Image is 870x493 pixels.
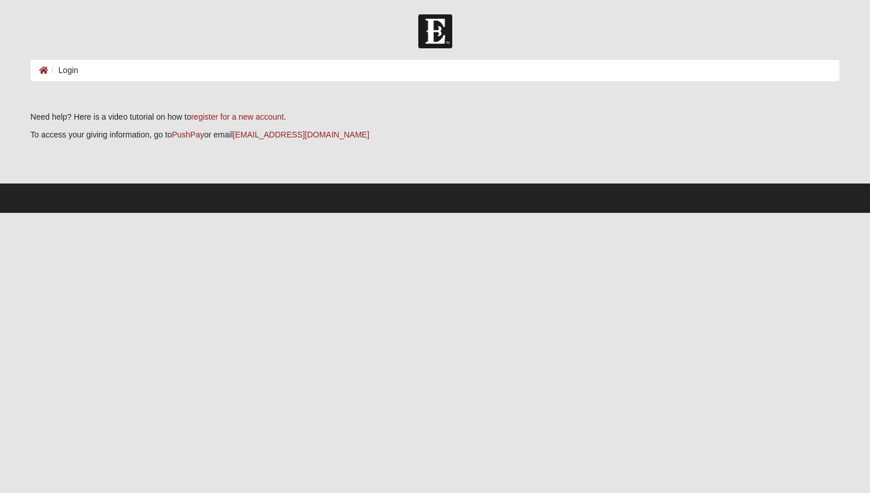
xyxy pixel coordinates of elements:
img: Church of Eleven22 Logo [418,14,452,48]
a: [EMAIL_ADDRESS][DOMAIN_NAME] [233,130,369,139]
p: Need help? Here is a video tutorial on how to . [30,111,840,123]
p: To access your giving information, go to or email [30,129,840,141]
a: register for a new account [191,112,284,121]
li: Login [48,64,78,77]
a: PushPay [172,130,204,139]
